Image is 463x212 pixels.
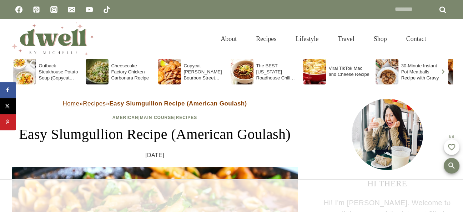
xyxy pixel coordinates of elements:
[145,151,164,160] time: [DATE]
[62,100,79,107] a: Home
[246,27,286,51] a: Recipes
[112,115,139,120] a: American
[140,115,174,120] a: Main Course
[211,27,246,51] a: About
[12,2,26,17] a: Facebook
[65,2,79,17] a: Email
[112,115,197,120] span: | |
[62,100,247,107] span: » »
[12,124,298,145] h1: Easy Slumgullion Recipe (American Goulash)
[83,100,106,107] a: Recipes
[323,177,452,190] h3: HI THERE
[12,22,94,55] img: DWELL by michelle
[176,115,197,120] a: Recipes
[364,27,396,51] a: Shop
[47,2,61,17] a: Instagram
[82,2,96,17] a: YouTube
[109,100,247,107] strong: Easy Slumgullion Recipe (American Goulash)
[328,27,364,51] a: Travel
[397,27,436,51] a: Contact
[211,27,436,51] nav: Primary Navigation
[29,2,44,17] a: Pinterest
[286,27,328,51] a: Lifestyle
[100,2,114,17] a: TikTok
